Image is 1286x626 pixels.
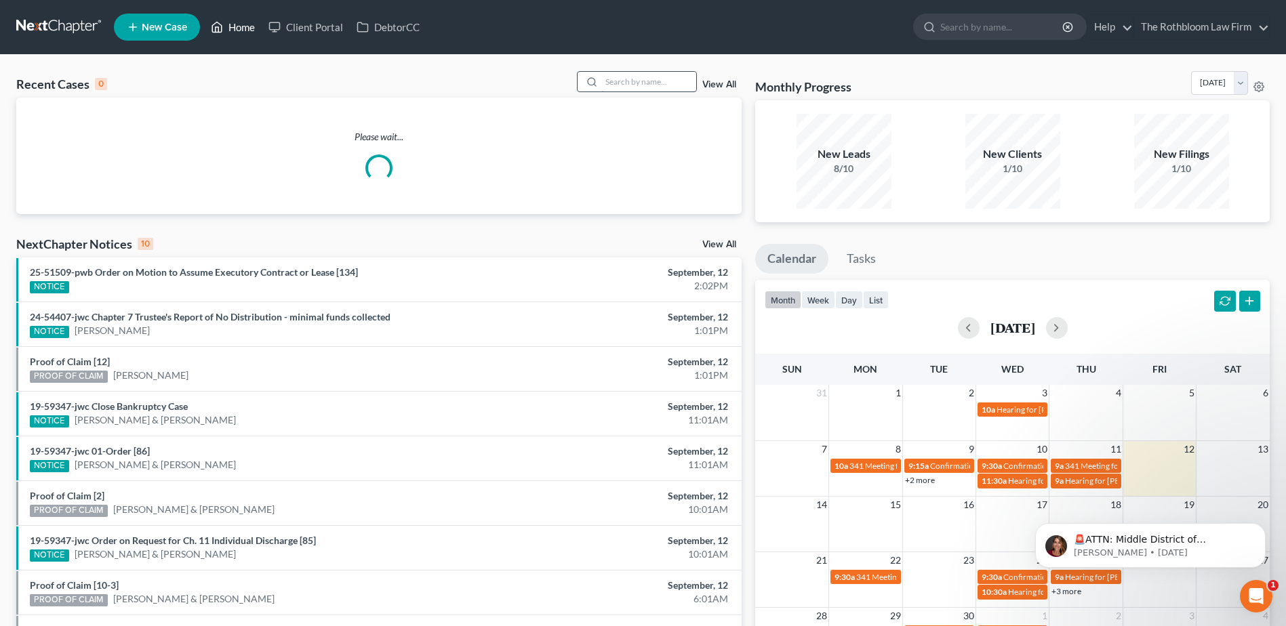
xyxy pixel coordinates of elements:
[504,310,728,324] div: September, 12
[1188,608,1196,624] span: 3
[835,291,863,309] button: day
[350,15,426,39] a: DebtorCC
[30,356,110,367] a: Proof of Claim [12]
[30,326,69,338] div: NOTICE
[204,15,262,39] a: Home
[1008,587,1114,597] span: Hearing for [PERSON_NAME]
[853,363,877,375] span: Mon
[504,324,728,337] div: 1:01PM
[815,497,828,513] span: 14
[982,461,1002,471] span: 9:30a
[75,413,236,427] a: [PERSON_NAME] & [PERSON_NAME]
[1041,608,1049,624] span: 1
[930,461,1085,471] span: Confirmation Hearing for [PERSON_NAME]
[1114,608,1123,624] span: 2
[815,385,828,401] span: 31
[1055,461,1064,471] span: 9a
[930,363,948,375] span: Tue
[16,236,153,252] div: NextChapter Notices
[1008,476,1129,486] span: Hearing for CoLiant Solutions, Inc.
[856,572,978,582] span: 341 Meeting for [PERSON_NAME]
[1015,495,1286,589] iframe: Intercom notifications message
[849,461,971,471] span: 341 Meeting for [PERSON_NAME]
[113,592,275,606] a: [PERSON_NAME] & [PERSON_NAME]
[1001,363,1024,375] span: Wed
[982,572,1002,582] span: 9:30a
[1055,476,1064,486] span: 9a
[1114,385,1123,401] span: 4
[16,76,107,92] div: Recent Cases
[820,441,828,457] span: 7
[967,441,976,457] span: 9
[1003,572,1159,582] span: Confirmation Hearing for [PERSON_NAME]
[75,324,150,337] a: [PERSON_NAME]
[504,489,728,503] div: September, 12
[815,608,828,624] span: 28
[95,78,107,90] div: 0
[30,579,119,591] a: Proof of Claim [10-3]
[504,355,728,369] div: September, 12
[30,460,69,472] div: NOTICE
[1152,363,1167,375] span: Fri
[765,291,801,309] button: month
[797,162,891,175] div: 8/10
[1134,162,1229,175] div: 1/10
[504,458,728,472] div: 11:01AM
[835,244,888,274] a: Tasks
[30,490,104,501] a: Proof of Claim [2]
[75,547,236,561] a: [PERSON_NAME] & [PERSON_NAME]
[30,415,69,427] div: NOTICE
[75,458,236,472] a: [PERSON_NAME] & [PERSON_NAME]
[504,266,728,279] div: September, 12
[1077,363,1096,375] span: Thu
[962,552,976,568] span: 23
[30,266,358,278] a: 25-51509-pwb Order on Motion to Assume Executory Contract or Lease [134]
[863,291,889,309] button: list
[1262,385,1270,401] span: 6
[30,594,108,606] div: PROOF OF CLAIM
[797,146,891,162] div: New Leads
[965,146,1060,162] div: New Clients
[601,72,696,91] input: Search by name...
[1262,608,1270,624] span: 4
[504,279,728,293] div: 2:02PM
[990,320,1035,335] h2: [DATE]
[894,385,902,401] span: 1
[1182,441,1196,457] span: 12
[30,400,188,412] a: 19-59347-jwc Close Bankruptcy Case
[504,444,728,458] div: September, 12
[1224,363,1241,375] span: Sat
[1134,15,1269,39] a: The Rothbloom Law Firm
[801,291,835,309] button: week
[30,371,108,383] div: PROOF OF CLAIM
[1065,461,1187,471] span: 341 Meeting for [PERSON_NAME]
[889,497,902,513] span: 15
[30,549,69,562] div: NOTICE
[1134,146,1229,162] div: New Filings
[889,608,902,624] span: 29
[504,592,728,606] div: 6:01AM
[16,130,742,144] p: Please wait...
[894,441,902,457] span: 8
[982,404,995,415] span: 10a
[908,461,929,471] span: 9:15a
[30,535,316,546] a: 19-59347-jwc Order on Request for Ch. 11 Individual Discharge [85]
[1268,580,1279,591] span: 1
[113,503,275,516] a: [PERSON_NAME] & [PERSON_NAME]
[1188,385,1196,401] span: 5
[142,22,187,33] span: New Case
[113,369,188,382] a: [PERSON_NAME]
[997,404,1102,415] span: Hearing for [PERSON_NAME]
[138,238,153,250] div: 10
[262,15,350,39] a: Client Portal
[1065,476,1171,486] span: Hearing for [PERSON_NAME]
[982,476,1007,486] span: 11:30a
[905,475,935,485] a: +2 more
[1256,441,1270,457] span: 13
[504,400,728,413] div: September, 12
[982,587,1007,597] span: 10:30a
[504,503,728,516] div: 10:01AM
